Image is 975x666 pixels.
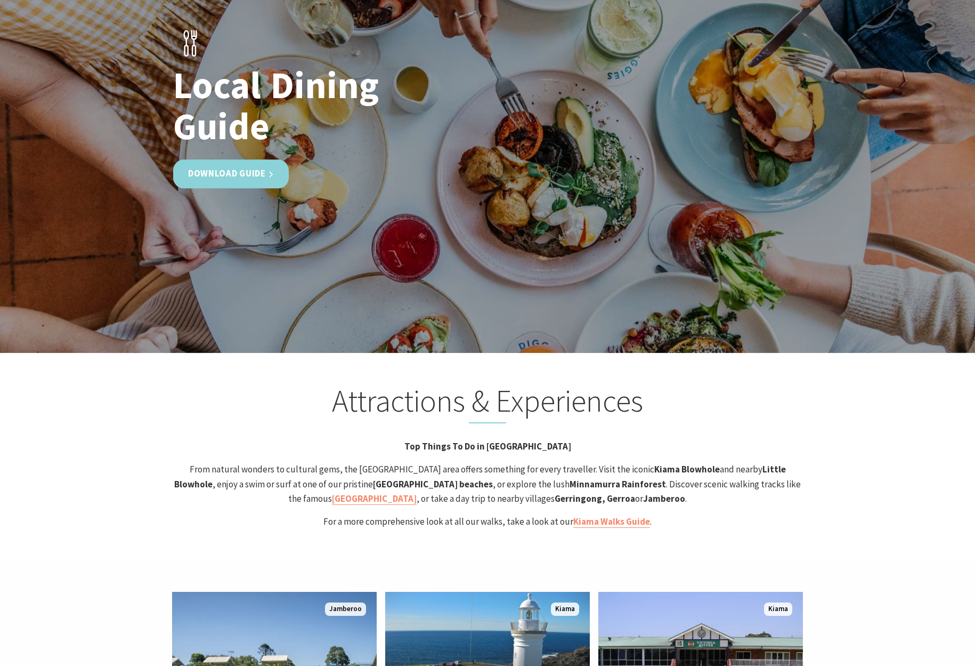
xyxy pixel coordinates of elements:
strong: [GEOGRAPHIC_DATA] beaches [373,478,493,490]
strong: Gerringong, Gerroa [555,493,635,504]
strong: Top Things To Do in [GEOGRAPHIC_DATA] [404,440,571,452]
strong: Jamberoo [643,493,685,504]
span: From natural wonders to cultural gems, the [GEOGRAPHIC_DATA] area offers something for every trav... [174,463,801,504]
a: [GEOGRAPHIC_DATA] [332,493,417,505]
strong: Little Blowhole [174,463,786,490]
span: For a more comprehensive look at all our walks, take a look at our . [323,516,652,528]
h1: Local Dining Guide [173,65,474,147]
span: Jamberoo [325,603,366,616]
strong: [GEOGRAPHIC_DATA] [332,493,417,504]
a: Download Guide [173,160,289,188]
span: Kiama [551,603,579,616]
strong: Minnamurra Rainforest [570,478,666,490]
span: Kiama [764,603,792,616]
a: Kiama Walks Guide [573,516,650,528]
h2: Attractions & Experiences [172,382,803,424]
strong: Kiama Blowhole [654,463,720,475]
